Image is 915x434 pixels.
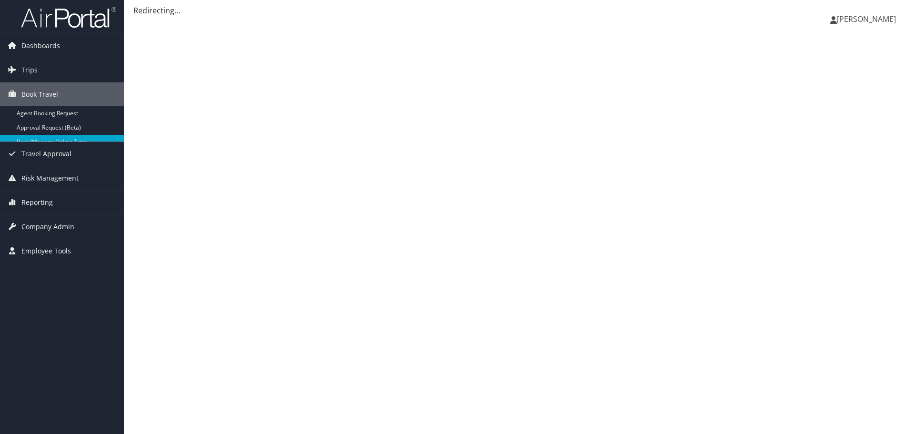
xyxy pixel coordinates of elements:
img: airportal-logo.png [21,6,116,29]
span: [PERSON_NAME] [837,14,896,24]
span: Company Admin [21,215,74,239]
div: Redirecting... [133,5,905,16]
span: Book Travel [21,82,58,106]
span: Reporting [21,191,53,214]
span: Trips [21,58,38,82]
span: Travel Approval [21,142,71,166]
span: Dashboards [21,34,60,58]
span: Employee Tools [21,239,71,263]
span: Risk Management [21,166,79,190]
a: [PERSON_NAME] [830,5,905,33]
